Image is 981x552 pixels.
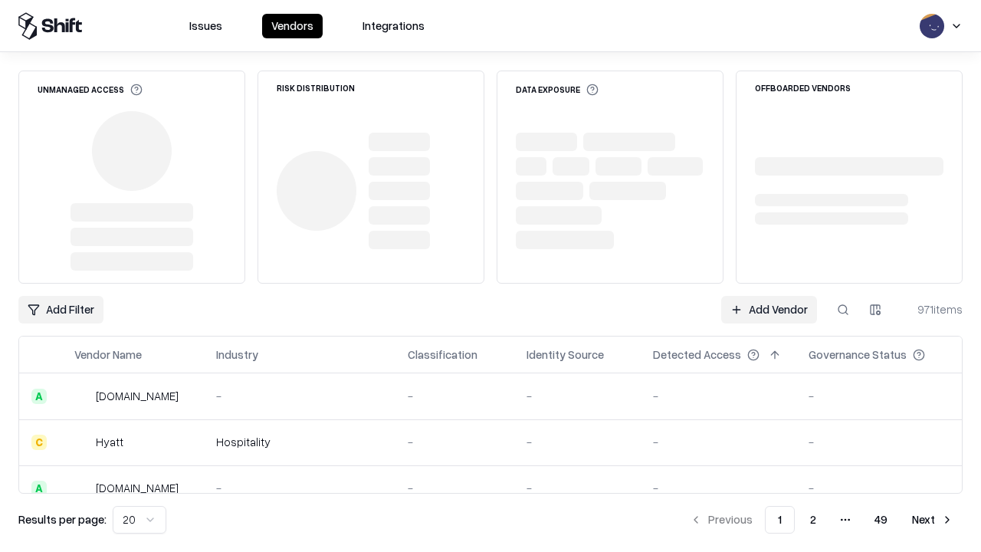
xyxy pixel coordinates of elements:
div: - [527,388,628,404]
div: - [527,480,628,496]
img: intrado.com [74,389,90,404]
div: 971 items [901,301,963,317]
img: Hyatt [74,435,90,450]
div: Hospitality [216,434,383,450]
div: Identity Source [527,347,604,363]
div: Industry [216,347,258,363]
nav: pagination [681,506,963,534]
div: - [653,480,784,496]
div: Offboarded Vendors [755,84,851,92]
button: 2 [798,506,828,534]
div: - [653,388,784,404]
div: A [31,481,47,496]
div: - [216,480,383,496]
div: Governance Status [809,347,907,363]
div: - [809,434,950,450]
div: A [31,389,47,404]
button: Next [903,506,963,534]
div: - [408,434,502,450]
div: - [408,388,502,404]
p: Results per page: [18,511,107,527]
div: - [809,388,950,404]
div: Vendor Name [74,347,142,363]
div: [DOMAIN_NAME] [96,480,179,496]
div: C [31,435,47,450]
img: primesec.co.il [74,481,90,496]
div: - [408,480,502,496]
div: Detected Access [653,347,741,363]
div: - [653,434,784,450]
div: - [809,480,950,496]
div: - [527,434,628,450]
button: 1 [765,506,795,534]
div: Data Exposure [516,84,599,96]
a: Add Vendor [721,296,817,324]
button: Add Filter [18,296,103,324]
button: Vendors [262,14,323,38]
div: Classification [408,347,477,363]
button: 49 [862,506,900,534]
button: Issues [180,14,231,38]
div: - [216,388,383,404]
div: [DOMAIN_NAME] [96,388,179,404]
div: Unmanaged Access [38,84,143,96]
button: Integrations [353,14,434,38]
div: Hyatt [96,434,123,450]
div: Risk Distribution [277,84,355,92]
